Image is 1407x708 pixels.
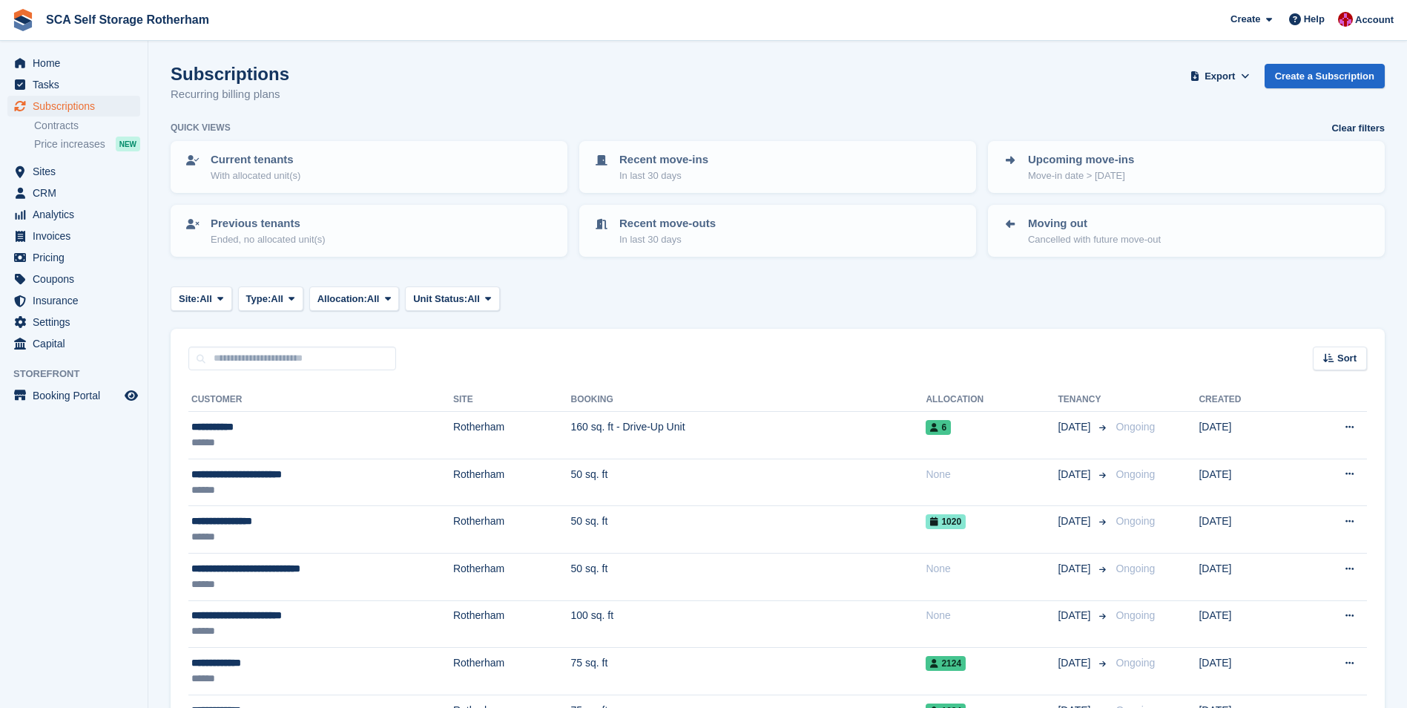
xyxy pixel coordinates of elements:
[172,142,566,191] a: Current tenants With allocated unit(s)
[1058,655,1093,671] span: [DATE]
[1265,64,1385,88] a: Create a Subscription
[619,232,716,247] p: In last 30 days
[619,168,708,183] p: In last 30 days
[467,292,480,307] span: All
[619,151,708,168] p: Recent move-ins
[619,215,716,232] p: Recent move-outs
[7,269,140,289] a: menu
[7,333,140,354] a: menu
[33,53,122,73] span: Home
[453,553,571,600] td: Rotherham
[33,247,122,268] span: Pricing
[1028,168,1134,183] p: Move-in date > [DATE]
[570,388,926,412] th: Booking
[1199,553,1296,600] td: [DATE]
[453,600,571,648] td: Rotherham
[581,142,975,191] a: Recent move-ins In last 30 days
[1058,608,1093,623] span: [DATE]
[33,74,122,95] span: Tasks
[413,292,467,307] span: Unit Status:
[926,467,1058,482] div: None
[1199,506,1296,554] td: [DATE]
[116,137,140,151] div: NEW
[317,292,367,307] span: Allocation:
[7,385,140,406] a: menu
[211,168,300,183] p: With allocated unit(s)
[1116,609,1155,621] span: Ongoing
[33,204,122,225] span: Analytics
[926,656,966,671] span: 2124
[309,286,400,311] button: Allocation: All
[7,290,140,311] a: menu
[40,7,215,32] a: SCA Self Storage Rotherham
[179,292,200,307] span: Site:
[271,292,283,307] span: All
[1028,232,1161,247] p: Cancelled with future move-out
[570,600,926,648] td: 100 sq. ft
[1028,151,1134,168] p: Upcoming move-ins
[33,333,122,354] span: Capital
[188,388,453,412] th: Customer
[34,137,105,151] span: Price increases
[570,648,926,695] td: 75 sq. ft
[1116,468,1155,480] span: Ongoing
[926,608,1058,623] div: None
[1331,121,1385,136] a: Clear filters
[1058,419,1093,435] span: [DATE]
[926,561,1058,577] div: None
[7,183,140,203] a: menu
[405,286,499,311] button: Unit Status: All
[246,292,271,307] span: Type:
[7,226,140,246] a: menu
[1304,12,1325,27] span: Help
[570,459,926,506] td: 50 sq. ft
[926,420,951,435] span: 6
[33,226,122,246] span: Invoices
[171,86,289,103] p: Recurring billing plans
[1199,459,1296,506] td: [DATE]
[12,9,34,31] img: stora-icon-8386f47178a22dfd0bd8f6a31ec36ba5ce8667c1dd55bd0f319d3a0aa187defe.svg
[1116,421,1155,433] span: Ongoing
[1205,69,1235,84] span: Export
[33,96,122,117] span: Subscriptions
[1187,64,1253,88] button: Export
[238,286,303,311] button: Type: All
[1199,412,1296,459] td: [DATE]
[13,367,148,381] span: Storefront
[7,53,140,73] a: menu
[1058,467,1093,482] span: [DATE]
[33,183,122,203] span: CRM
[453,648,571,695] td: Rotherham
[33,290,122,311] span: Insurance
[926,388,1058,412] th: Allocation
[453,506,571,554] td: Rotherham
[453,412,571,459] td: Rotherham
[211,215,326,232] p: Previous tenants
[989,142,1383,191] a: Upcoming move-ins Move-in date > [DATE]
[171,286,232,311] button: Site: All
[570,506,926,554] td: 50 sq. ft
[1199,648,1296,695] td: [DATE]
[7,312,140,332] a: menu
[200,292,212,307] span: All
[211,151,300,168] p: Current tenants
[1337,351,1357,366] span: Sort
[1116,657,1155,669] span: Ongoing
[33,269,122,289] span: Coupons
[1116,563,1155,574] span: Ongoing
[1338,12,1353,27] img: Thomas Webb
[7,161,140,182] a: menu
[211,232,326,247] p: Ended, no allocated unit(s)
[7,204,140,225] a: menu
[453,388,571,412] th: Site
[1355,13,1394,27] span: Account
[1116,515,1155,527] span: Ongoing
[1199,388,1296,412] th: Created
[989,206,1383,255] a: Moving out Cancelled with future move-out
[33,385,122,406] span: Booking Portal
[1058,514,1093,529] span: [DATE]
[926,514,966,529] span: 1020
[171,121,231,134] h6: Quick views
[33,312,122,332] span: Settings
[1230,12,1260,27] span: Create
